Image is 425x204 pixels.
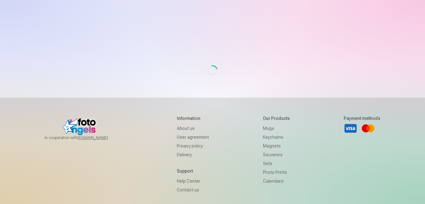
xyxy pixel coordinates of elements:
a: Keychains [263,133,290,142]
a: Calendars [263,177,290,185]
a: Help Center [177,177,209,185]
a: Souvenirs [263,150,290,159]
a: Contact us [177,185,209,194]
a: Privacy policy [177,142,209,150]
a: Sets [263,159,290,168]
a: About us [177,124,209,133]
h5: Information [177,115,209,121]
a: Delivery [177,150,209,159]
a: Photo prints [263,168,290,177]
a: Magnets [263,142,290,150]
h5: Our products [263,115,290,121]
a: [DOMAIN_NAME] [78,135,123,140]
a: User agreement [177,133,209,142]
a: Mugs [263,124,290,133]
h5: Payment methods [344,115,380,121]
h5: Support [177,168,209,174]
a: Visa [344,121,357,135]
span: In cooperation with [45,135,123,140]
a: Mastercard [361,121,375,135]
